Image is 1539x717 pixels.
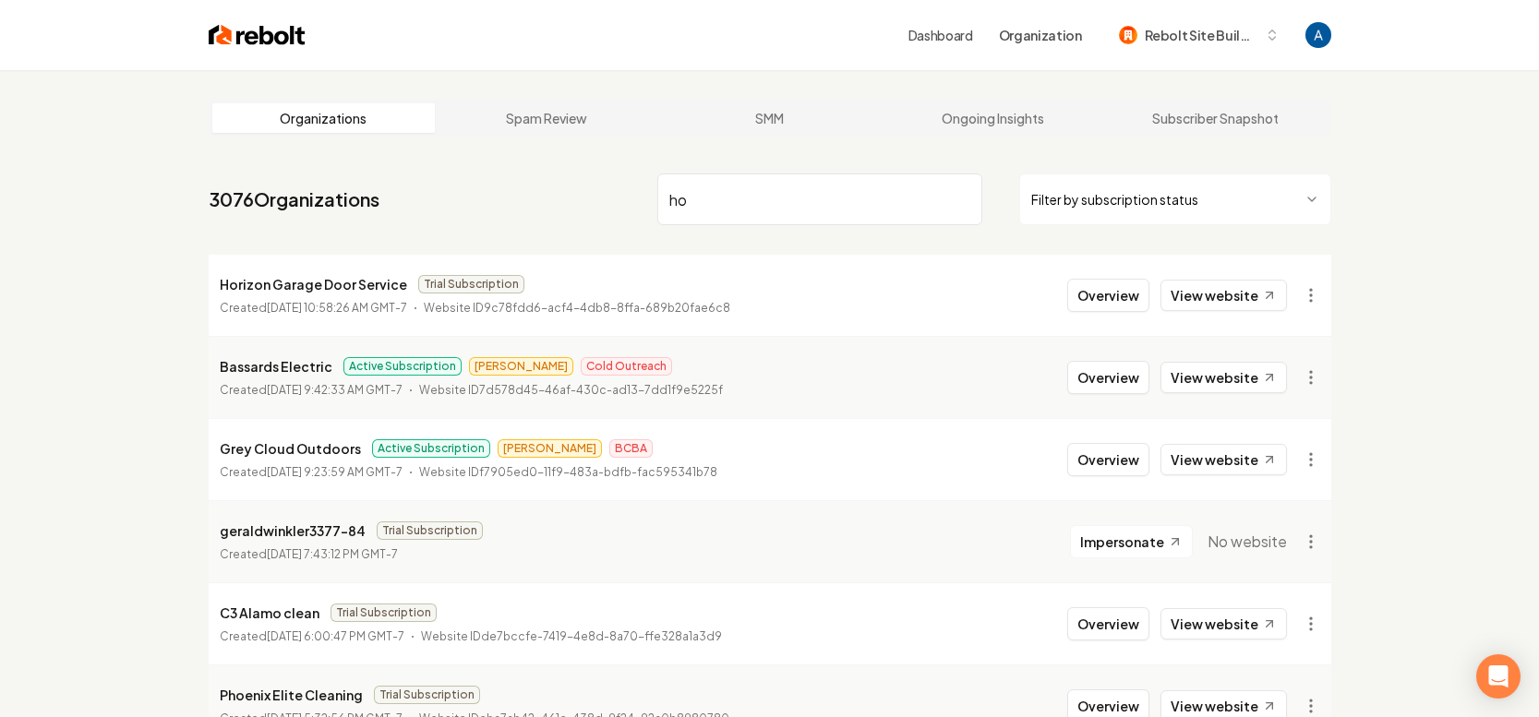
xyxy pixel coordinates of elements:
[908,26,973,44] a: Dashboard
[1160,608,1287,639] a: View website
[1160,362,1287,393] a: View website
[220,684,363,706] p: Phoenix Elite Cleaning
[374,686,480,704] span: Trial Subscription
[343,357,462,376] span: Active Subscription
[372,439,490,458] span: Active Subscription
[1067,361,1149,394] button: Overview
[1476,654,1521,699] div: Open Intercom Messenger
[1305,22,1331,48] button: Open user button
[220,545,398,564] p: Created
[419,381,723,400] p: Website ID 7d578d45-46af-430c-ad13-7dd1f9e5225f
[609,439,653,458] span: BCBA
[267,383,403,397] time: [DATE] 9:42:33 AM GMT-7
[498,439,602,458] span: [PERSON_NAME]
[267,301,407,315] time: [DATE] 10:58:26 AM GMT-7
[1080,532,1164,551] span: Impersonate
[581,357,672,376] span: Cold Outreach
[209,186,379,212] a: 3076Organizations
[220,463,403,482] p: Created
[657,173,982,225] input: Search by name or ID
[1145,26,1257,45] span: Rebolt Site Builder
[1067,443,1149,476] button: Overview
[1160,444,1287,475] a: View website
[209,22,306,48] img: Rebolt Logo
[220,627,404,646] p: Created
[1119,26,1137,44] img: Rebolt Site Builder
[881,103,1104,133] a: Ongoing Insights
[377,521,483,540] span: Trial Subscription
[1104,103,1328,133] a: Subscriber Snapshot
[220,437,361,460] p: Grey Cloud Outdoors
[1305,22,1331,48] img: Andrew Magana
[331,603,437,622] span: Trial Subscription
[988,18,1093,52] button: Organization
[424,299,730,317] p: Website ID 9c78fdd6-acf4-4db8-8ffa-689b20fae6c8
[220,273,407,295] p: Horizon Garage Door Service
[421,627,722,646] p: Website ID de7bccfe-7419-4e8d-8a70-ffe328a1a3d9
[220,602,319,624] p: C3 Alamo clean
[212,103,436,133] a: Organizations
[1067,607,1149,640] button: Overview
[435,103,658,133] a: Spam Review
[267,547,398,561] time: [DATE] 7:43:12 PM GMT-7
[220,381,403,400] p: Created
[1160,280,1287,311] a: View website
[267,629,404,643] time: [DATE] 6:00:47 PM GMT-7
[267,465,403,479] time: [DATE] 9:23:59 AM GMT-7
[469,357,573,376] span: [PERSON_NAME]
[1067,279,1149,312] button: Overview
[220,299,407,317] p: Created
[658,103,882,133] a: SMM
[418,275,524,293] span: Trial Subscription
[220,355,332,377] p: Bassards Electric
[1208,531,1287,553] span: No website
[1070,525,1193,558] button: Impersonate
[419,463,717,482] p: Website ID f7905ed0-11f9-483a-bdfb-fac595341b78
[220,520,366,542] p: geraldwinkler3377-84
